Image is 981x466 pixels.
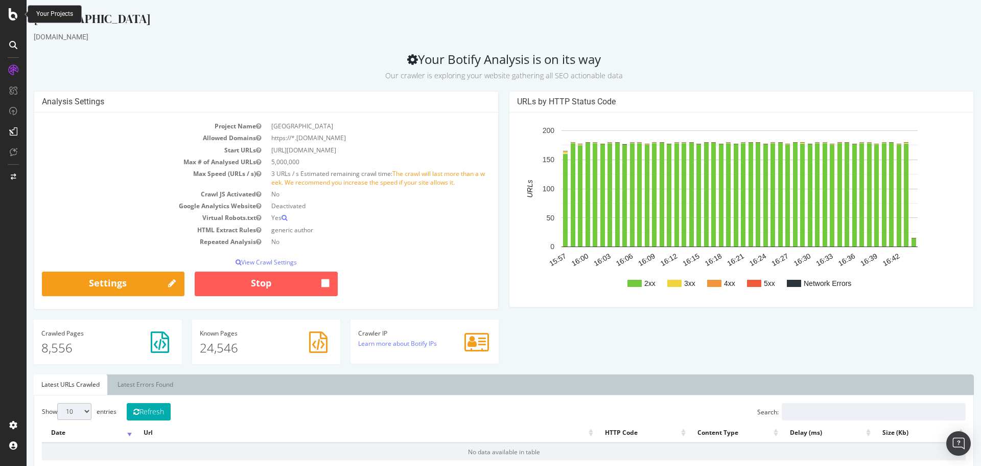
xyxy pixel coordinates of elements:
[491,97,939,107] h4: URLs by HTTP Status Code
[15,403,90,420] label: Show entries
[520,214,528,222] text: 50
[516,127,528,135] text: 200
[15,272,158,296] a: Settings
[662,423,754,443] th: Content Type: activate to sort column ascending
[731,403,939,420] label: Search:
[658,279,669,287] text: 3xx
[15,423,108,443] th: Date: activate to sort column ascending
[332,339,410,348] a: Learn more about Botify IPs
[15,188,240,200] td: Crawl JS Activated
[832,252,852,268] text: 16:39
[245,169,458,187] span: The crawl will last more than a week. We recommend you increase the speed if your site allows it.
[524,243,528,251] text: 0
[7,374,81,395] a: Latest URLs Crawled
[847,423,939,443] th: Size (Kb): activate to sort column ascending
[569,423,662,443] th: HTTP Code: activate to sort column ascending
[240,188,464,200] td: No
[946,431,971,456] div: Open Intercom Messenger
[15,120,240,132] td: Project Name
[240,224,464,236] td: generic author
[633,252,652,268] text: 16:12
[754,423,847,443] th: Delay (ms): activate to sort column ascending
[7,32,947,42] div: [DOMAIN_NAME]
[15,156,240,168] td: Max # of Analysed URLs
[788,252,808,268] text: 16:33
[36,10,73,18] div: Your Projects
[737,279,749,287] text: 5xx
[810,252,830,268] text: 16:36
[15,168,240,188] td: Max Speed (URLs / s)
[15,224,240,236] td: HTML Extract Rules
[15,443,939,460] td: No data available in table
[332,330,464,337] h4: Crawler IP
[31,403,65,420] select: Showentries
[100,403,144,420] button: Refresh
[15,144,240,156] td: Start URLs
[240,212,464,224] td: Yes
[240,200,464,212] td: Deactivated
[240,236,464,248] td: No
[15,236,240,248] td: Repeated Analysis
[766,252,786,268] text: 16:30
[240,156,464,168] td: 5,000,000
[544,252,564,268] text: 16:00
[240,132,464,144] td: https://*.[DOMAIN_NAME]
[721,252,741,268] text: 16:24
[516,156,528,164] text: 150
[15,212,240,224] td: Virtual Robots.txt
[855,252,875,268] text: 16:42
[699,252,719,268] text: 16:21
[521,252,541,268] text: 15:57
[240,168,464,188] td: 3 URLs / s Estimated remaining crawl time:
[83,374,154,395] a: Latest Errors Found
[7,10,947,32] div: [GEOGRAPHIC_DATA]
[173,330,306,337] h4: Pages Known
[516,185,528,193] text: 100
[359,71,596,80] small: Our crawler is exploring your website gathering all SEO actionable data
[240,144,464,156] td: [URL][DOMAIN_NAME]
[15,258,464,267] p: View Crawl Settings
[618,279,629,287] text: 2xx
[566,252,586,268] text: 16:03
[777,279,825,287] text: Network Errors
[108,423,569,443] th: Url: activate to sort column ascending
[15,339,148,357] p: 8,556
[15,132,240,144] td: Allowed Domains
[491,120,936,299] svg: A chart.
[15,330,148,337] h4: Pages Crawled
[677,252,697,268] text: 16:18
[588,252,608,268] text: 16:06
[168,272,311,296] button: Stop
[697,279,709,287] text: 4xx
[15,200,240,212] td: Google Analytics Website
[240,120,464,132] td: [GEOGRAPHIC_DATA]
[173,339,306,357] p: 24,546
[655,252,674,268] text: 16:15
[610,252,630,268] text: 16:09
[499,180,507,198] text: URLs
[743,252,763,268] text: 16:27
[7,52,947,81] h2: Your Botify Analysis is on its way
[755,403,939,420] input: Search:
[15,97,464,107] h4: Analysis Settings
